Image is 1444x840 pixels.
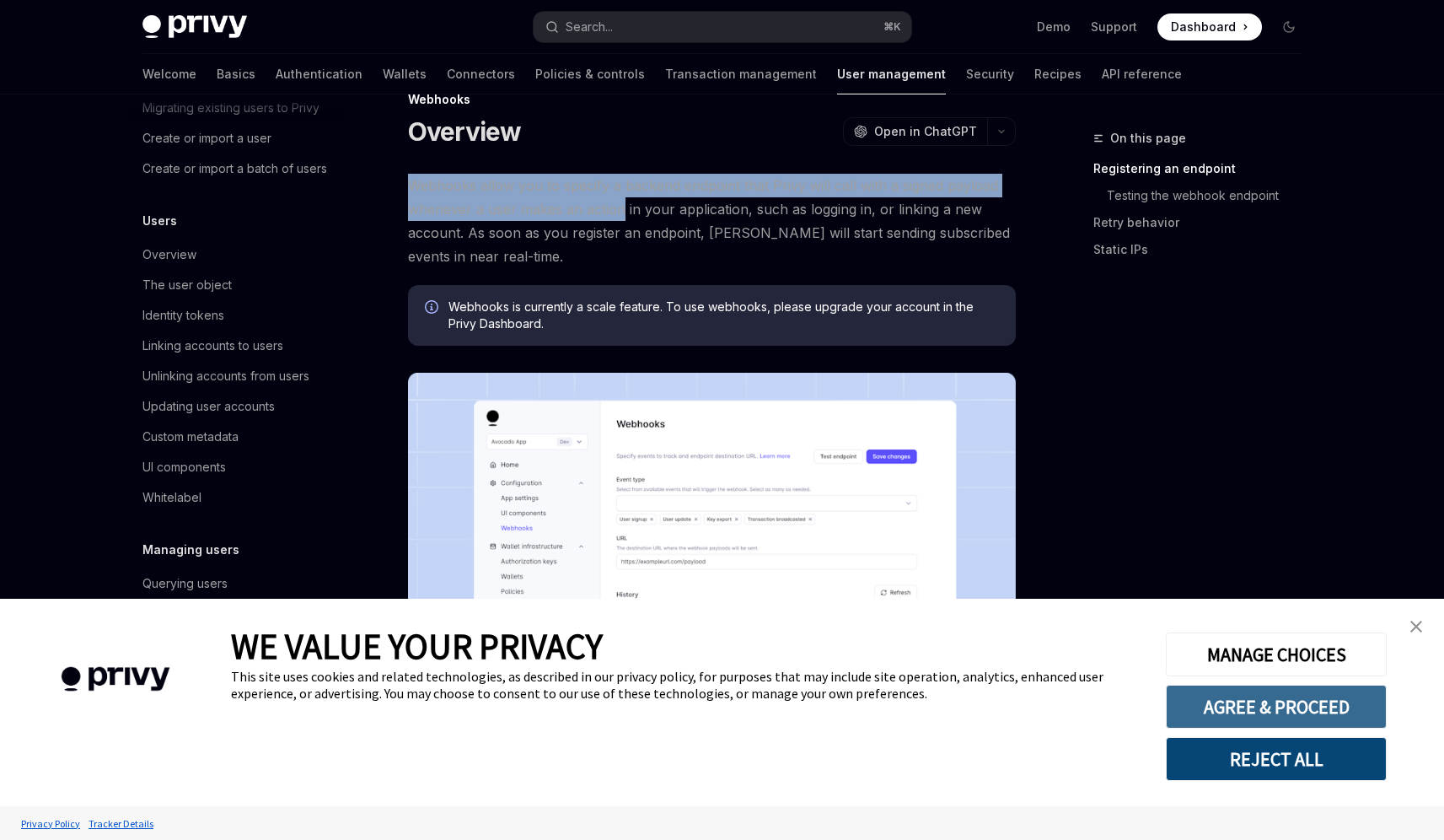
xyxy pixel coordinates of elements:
[142,427,239,447] div: Custom metadata
[142,457,226,477] div: UI components
[142,15,247,39] img: dark logo
[142,245,196,265] div: Overview
[1091,19,1137,35] a: Support
[1275,13,1302,40] button: Toggle dark mode
[231,624,603,668] span: WE VALUE YOUR PRIVACY
[1037,19,1071,35] a: Demo
[129,240,345,270] a: Overview
[142,275,232,295] div: The user object
[129,300,345,331] a: Identity tokens
[408,174,1016,268] span: Webhooks allow you to specify a backend endpoint that Privy will call with a signed payload whene...
[1166,685,1387,729] button: AGREE & PROCEED
[1157,13,1262,40] a: Dashboard
[129,422,345,452] a: Custom metadata
[142,54,196,94] a: Welcome
[129,361,345,391] a: Unlinking accounts from users
[17,809,84,838] a: Privacy Policy
[966,54,1014,94] a: Security
[217,54,255,94] a: Basics
[1166,633,1387,676] button: MANAGE CHOICES
[1093,209,1316,236] a: Retry behavior
[1102,54,1182,94] a: API reference
[1093,155,1316,182] a: Registering an endpoint
[129,391,345,422] a: Updating user accounts
[1410,621,1422,633] img: close banner
[142,128,271,148] div: Create or import a user
[534,12,911,42] button: Open search
[383,54,427,94] a: Wallets
[843,117,987,146] button: Open in ChatGPT
[142,211,177,231] h5: Users
[408,116,522,147] h1: Overview
[447,54,515,94] a: Connectors
[142,366,309,386] div: Unlinking accounts from users
[142,159,327,179] div: Create or import a batch of users
[1093,182,1316,209] a: Testing the webhook endpoint
[566,17,613,37] div: Search...
[883,20,901,34] span: ⌘ K
[129,482,345,513] a: Whitelabel
[874,123,977,140] span: Open in ChatGPT
[129,270,345,300] a: The user object
[1166,737,1387,781] button: REJECT ALL
[142,336,283,356] div: Linking accounts to users
[142,305,224,326] div: Identity tokens
[142,540,239,560] h5: Managing users
[408,91,1016,108] div: Webhooks
[129,568,345,599] a: Querying users
[1093,236,1316,263] a: Static IPs
[408,373,1016,807] img: images/Webhooks.png
[231,668,1141,702] div: This site uses cookies and related technologies, as described in our privacy policy, for purposes...
[535,54,645,94] a: Policies & controls
[665,54,817,94] a: Transaction management
[142,573,228,594] div: Querying users
[142,487,201,508] div: Whitelabel
[129,452,345,482] a: UI components
[129,123,345,153] a: Create or import a user
[1034,54,1082,94] a: Recipes
[129,331,345,361] a: Linking accounts to users
[1399,610,1433,643] a: close banner
[448,299,999,332] span: Webhooks is currently a scale feature. To use webhooks, please upgrade your account in the Privy ...
[425,300,442,317] svg: Info
[129,153,345,184] a: Create or import a batch of users
[837,54,946,94] a: User management
[276,54,362,94] a: Authentication
[142,396,275,417] div: Updating user accounts
[25,643,206,716] img: company logo
[84,809,158,838] a: Tracker Details
[1110,128,1186,148] span: On this page
[1171,19,1236,35] span: Dashboard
